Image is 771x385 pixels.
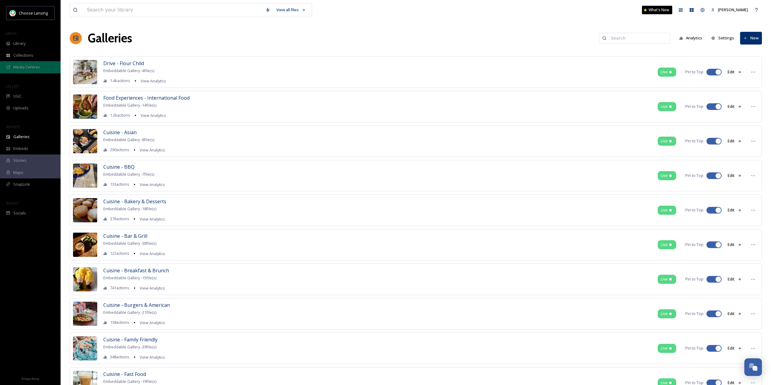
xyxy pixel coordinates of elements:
span: Embeddable Gallery - 38 file(s) [103,241,156,246]
span: Library [13,41,25,46]
span: Pin to Top [685,138,703,144]
a: [PERSON_NAME] [708,4,751,16]
input: Search your library [84,3,262,17]
span: Cuisine - Bar & Grill [103,233,147,239]
span: Embeddable Gallery - 7 file(s) [103,171,154,177]
button: Open Chat [744,358,762,376]
img: 363812d3-14bb-4658-907d-c259bd3b8fb7.jpg [73,336,97,360]
span: View Analytics [140,251,165,256]
img: 5c04e403-5e39-458e-88c6-eb4e06f7bc52.jpg [73,233,97,257]
span: Pin to Top [685,276,703,282]
span: Galleries [13,134,30,140]
span: Embeddable Gallery - 4 file(s) [103,68,154,73]
span: Drive - Flour Child [103,60,144,67]
span: WIDGETS [6,124,20,129]
span: 1.2k actions [110,112,130,118]
a: View Analytics [137,181,165,188]
span: Cuisine - Asian [103,129,137,136]
a: View Analytics [138,77,166,85]
button: Edit [725,66,745,78]
span: View Analytics [140,354,165,360]
span: Collections [13,52,33,58]
a: View Analytics [137,353,165,361]
span: Embeddable Gallery - 39 file(s) [103,344,156,350]
button: Edit [725,135,745,147]
button: Edit [725,239,745,251]
span: Live [661,242,668,247]
img: 93ed070b-00fa-463a-a3f5-a08e5ee959b7.jpg [73,198,97,222]
span: Embeds [13,146,28,151]
span: Pin to Top [685,104,703,109]
span: Embeddable Gallery - 21 file(s) [103,310,156,315]
span: Embeddable Gallery - 19 file(s) [103,379,156,384]
span: View Analytics [141,78,166,84]
button: Edit [725,342,745,354]
button: Edit [725,204,745,216]
a: View Analytics [138,112,166,119]
img: cecbb798-a18b-4d0c-9a8f-474797b97dd4.jpg [73,95,97,119]
span: View Analytics [140,285,165,291]
span: Live [661,69,668,75]
a: View Analytics [137,284,165,292]
span: Cuisine - Burgers & American [103,302,170,308]
span: Maps [13,170,23,175]
span: Pin to Top [685,311,703,317]
span: SnapLink [13,181,30,187]
span: View Analytics [141,113,166,118]
img: logo.jpeg [10,10,16,16]
img: d1799639-65f9-46e8-b2fc-524b573a2a98.jpg [73,164,97,188]
span: Pin to Top [685,69,703,75]
a: Galleries [88,29,132,47]
span: Socials [13,210,26,216]
a: What's New [642,6,672,14]
span: Cuisine - Family Friendly [103,336,158,343]
span: View Analytics [140,216,165,222]
span: SOCIALS [6,201,18,205]
span: Pin to Top [685,207,703,213]
span: View Analytics [140,182,165,187]
span: Media Centres [13,64,40,70]
a: View all files [273,4,309,16]
span: Stories [13,158,26,163]
span: Live [661,138,668,144]
span: Embeddable Gallery - 15 file(s) [103,275,156,280]
span: 376 actions [110,216,129,222]
span: MEDIA [6,31,17,36]
span: 122 actions [110,251,129,256]
span: UGC [13,93,22,99]
span: [PERSON_NAME] [718,7,748,12]
span: 1.4k actions [110,78,130,84]
a: View Analytics [137,146,165,154]
img: a67a5d78-8d6e-4623-aafa-37796b7563c3.jpg [73,60,97,84]
a: View Analytics [137,250,165,257]
span: Cuisine - Fast Food [103,371,146,377]
span: Pin to Top [685,345,703,351]
span: Cuisine - Breakfast & Brunch [103,267,169,274]
img: 64309746-7e62-485d-a096-eeecd8486ddc.jpg [73,129,97,153]
input: Search [608,32,667,44]
button: Edit [725,308,745,320]
span: Live [661,207,668,213]
button: Settings [708,32,737,44]
span: Pin to Top [685,242,703,247]
span: Live [661,345,668,351]
span: Embeddable Gallery - 8 file(s) [103,137,154,142]
span: 290 actions [110,147,129,153]
span: Live [661,173,668,178]
span: Privacy Policy [22,377,39,381]
span: Embeddable Gallery - 14 file(s) [103,102,156,108]
a: View Analytics [137,215,165,223]
button: Analytics [676,32,706,44]
button: Edit [725,170,745,181]
span: Uploads [13,105,28,111]
span: 133 actions [110,181,129,187]
span: Food Experiences - International Food [103,95,190,101]
span: Embeddable Gallery - 18 file(s) [103,206,156,211]
span: Cuisine - BBQ [103,164,135,170]
button: Edit [725,273,745,285]
img: 3446dd9c-10b6-45b8-81e5-e0e62029d78d.jpg [73,302,97,326]
span: Live [661,276,668,282]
